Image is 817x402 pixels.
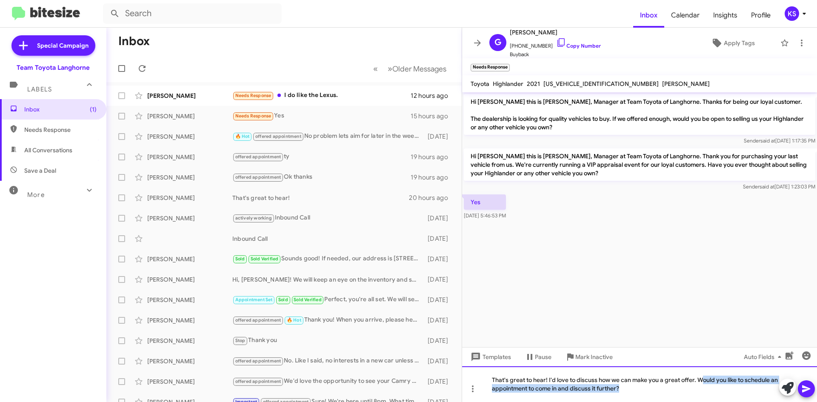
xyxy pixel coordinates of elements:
span: Inbox [24,105,97,114]
span: Special Campaign [37,41,89,50]
div: Inbound Call [232,234,423,243]
div: [DATE] [423,275,455,284]
div: [PERSON_NAME] [147,316,232,325]
p: Yes [464,194,506,210]
div: [PERSON_NAME] [147,173,232,182]
div: [DATE] [423,316,455,325]
a: Copy Number [556,43,601,49]
span: Buyback [510,50,601,59]
span: [PERSON_NAME] [662,80,710,88]
div: 19 hours ago [411,173,455,182]
div: [PERSON_NAME] [147,194,232,202]
button: Next [383,60,451,77]
div: [PERSON_NAME] [147,296,232,304]
span: offered appointment [235,154,281,160]
div: [PERSON_NAME] [147,377,232,386]
span: Sender [DATE] 1:23:03 PM [743,183,815,190]
span: Save a Deal [24,166,56,175]
div: 15 hours ago [411,112,455,120]
div: That's great to hear! I'd love to discuss how we can make you a great offer. Would you like to sc... [462,366,817,402]
p: Hi [PERSON_NAME] this is [PERSON_NAME], Manager at Team Toyota of Langhorne. Thanks for being our... [464,94,815,135]
div: 12 hours ago [411,91,455,100]
div: Hi, [PERSON_NAME]! We will keep an eye on the inventory and see if anything comes through that yo... [232,275,423,284]
a: Calendar [664,3,706,28]
span: [US_VEHICLE_IDENTIFICATION_NUMBER] [543,80,659,88]
span: Appointment Set [235,297,273,302]
span: Insights [706,3,744,28]
span: (1) [90,105,97,114]
span: Labels [27,86,52,93]
span: actively working [235,215,272,221]
span: said at [760,183,774,190]
div: 19 hours ago [411,153,455,161]
small: Needs Response [471,64,510,71]
span: Toyota [471,80,489,88]
div: [PERSON_NAME] [147,112,232,120]
div: Sounds good! If needed, our address is [STREET_ADDRESS][PERSON_NAME]. When you arrive, please hea... [232,254,423,264]
a: Special Campaign [11,35,95,56]
span: More [27,191,45,199]
span: Auto Fields [744,349,785,365]
div: [PERSON_NAME] [147,91,232,100]
span: Sold Verified [251,256,279,262]
button: Pause [518,349,558,365]
div: [DATE] [423,255,455,263]
span: « [373,63,378,74]
button: Templates [462,349,518,365]
span: Older Messages [392,64,446,74]
div: Team Toyota Langhorne [17,63,90,72]
span: [PERSON_NAME] [510,27,601,37]
span: Sold [235,256,245,262]
div: I do like the Lexus. [232,91,411,100]
button: Auto Fields [737,349,791,365]
div: [PERSON_NAME] [147,275,232,284]
span: Highlander [493,80,523,88]
div: Inbound Call [232,213,423,223]
div: No problem lets aim for later in the week! The dealership is open [DATE]-[DATE] from 9am to 8pm a... [232,131,423,141]
div: We'd love the opportunity to see your Camry Hybrid and make a competitive offer. When can you com... [232,376,423,386]
span: Mark Inactive [575,349,613,365]
span: Sold [278,297,288,302]
div: [PERSON_NAME] [147,255,232,263]
span: G [494,36,501,49]
div: 20 hours ago [409,194,455,202]
span: Needs Response [235,113,271,119]
div: ty [232,152,411,162]
div: [PERSON_NAME] [147,214,232,222]
p: Hi [PERSON_NAME] this is [PERSON_NAME], Manager at Team Toyota of Langhorne. Thank you for purcha... [464,148,815,181]
span: 2021 [527,80,540,88]
div: Perfect, you're all set. We will see you [DATE] at noon! Look forward to meeting with you then! [232,295,423,305]
span: [DATE] 5:46:53 PM [464,212,506,219]
button: Apply Tags [689,35,776,51]
span: Sold Verified [294,297,322,302]
span: [PHONE_NUMBER] [510,37,601,50]
span: Needs Response [24,125,97,134]
a: Inbox [633,3,664,28]
span: Apply Tags [724,35,755,51]
div: [DATE] [423,234,455,243]
span: » [388,63,392,74]
a: Profile [744,3,777,28]
div: [DATE] [423,296,455,304]
div: Thank you [232,336,423,345]
div: [DATE] [423,214,455,222]
span: 🔥 Hot [235,134,250,139]
span: offered appointment [235,358,281,364]
nav: Page navigation example [369,60,451,77]
div: Ok thanks [232,172,411,182]
h1: Inbox [118,34,150,48]
span: offered appointment [235,317,281,323]
button: Mark Inactive [558,349,620,365]
div: [DATE] [423,377,455,386]
div: [PERSON_NAME] [147,132,232,141]
span: Pause [535,349,551,365]
span: Templates [469,349,511,365]
button: KS [777,6,808,21]
span: offered appointment [235,379,281,384]
div: Yes [232,111,411,121]
div: [DATE] [423,357,455,365]
div: [DATE] [423,336,455,345]
div: No. Like I said, no interests in a new car unless I can get 0% [232,356,423,366]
